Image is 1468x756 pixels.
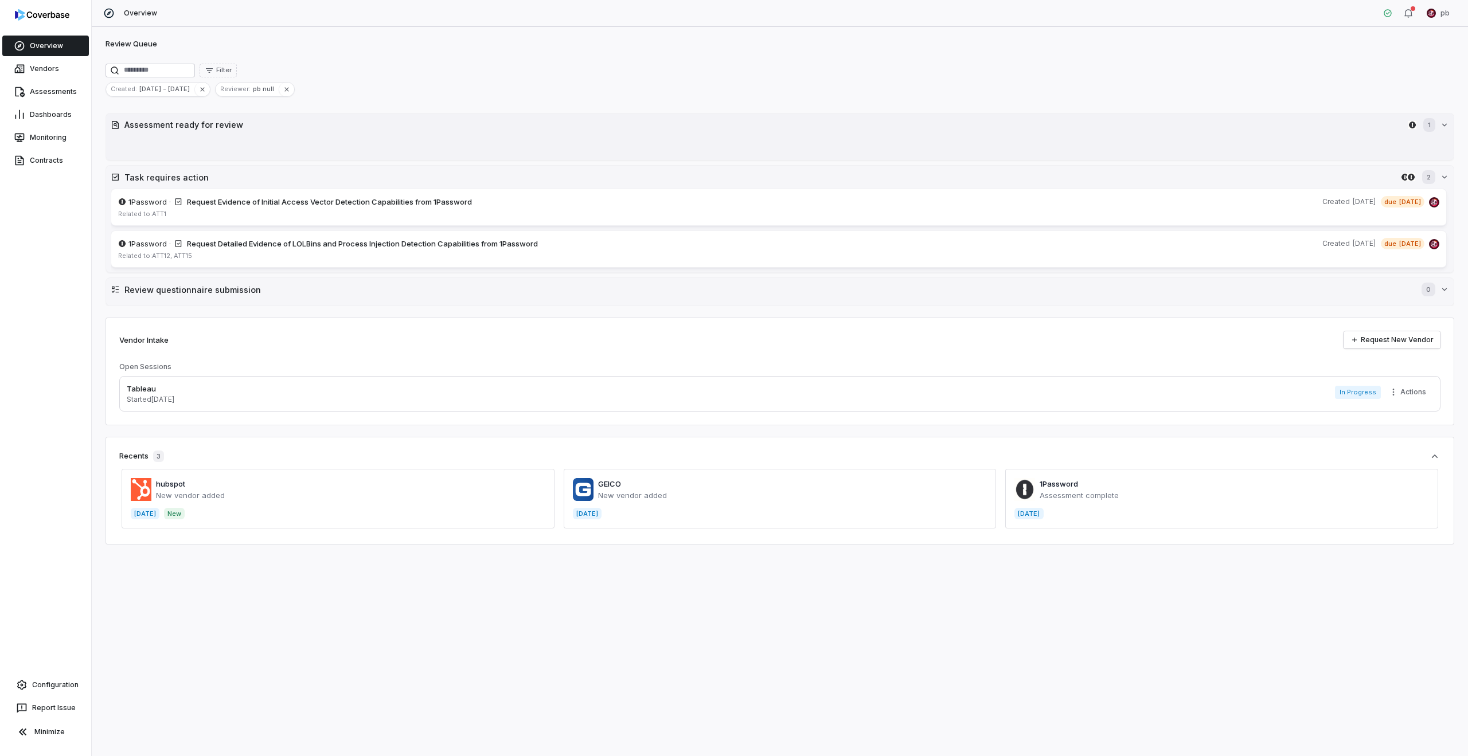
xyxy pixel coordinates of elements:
span: Filter [216,66,232,75]
span: 1Password [128,144,167,155]
button: Assessment ready for review1password.com1 [106,113,1454,136]
span: Overview [124,9,157,18]
h2: Task requires action [124,171,1396,183]
span: Reviewer : [216,84,253,94]
span: 2 [1422,170,1435,184]
button: More actions [1385,383,1433,401]
span: Created [1322,197,1350,206]
span: due [1384,240,1396,248]
span: pb null [253,84,279,94]
span: Request Detailed Evidence of LOLBins and Process Injection Detection Capabilities from 1Password [187,239,538,248]
span: due [1384,198,1396,206]
h3: Open Sessions [119,362,171,371]
span: · [169,197,171,208]
span: 3 [153,451,164,462]
button: Recents3 [119,451,1440,462]
span: Created [1322,239,1350,248]
button: Review questionnaire submission0 [106,278,1454,301]
div: Recents [119,451,164,462]
p: Started [DATE] [127,395,174,404]
span: Created [1371,144,1398,154]
img: pb undefined avatar [1427,9,1436,18]
a: TableauStarted[DATE]In ProgressMore actions [119,376,1440,412]
a: hubspot [156,479,185,488]
span: [DATE] [1399,197,1421,206]
h2: Review questionnaire submission [124,284,1410,296]
a: Overview [2,36,89,56]
a: Dashboards [2,104,89,125]
h2: Vendor Intake [119,335,169,346]
span: [DATE] [1352,197,1376,206]
span: 0 [1422,283,1435,296]
a: GEICO [598,479,621,488]
button: Filter [200,64,237,77]
span: 1 [1423,118,1435,132]
span: · [169,144,171,155]
a: 1password.com1Password· Request Detailed Evidence of LOLBins and Process Injection Detection Capa... [111,230,1447,268]
span: Control Set: MITRE ATT&CK Framework [118,157,239,165]
button: Minimize [5,720,87,743]
span: [DATE] [1352,239,1376,248]
span: Related to: ATT12, ATT15 [118,252,192,260]
span: 1Password [128,238,167,250]
button: pb undefined avatarpb [1420,5,1457,22]
img: pb null avatar [1429,239,1439,249]
a: 1password.com1Password· do not delete! 2025 1Password ReassessmentCreated[DATE]pb null avatarCont... [111,136,1447,174]
button: Report Issue [5,698,87,718]
h1: Review Queue [106,38,157,50]
span: Request Evidence of Initial Access Vector Detection Capabilities from 1Password [187,197,472,206]
span: [DATE] [1399,239,1421,248]
span: Created : [106,84,139,94]
p: Tableau [127,383,174,395]
span: do not delete! 2025 1Password Reassessment [187,144,350,154]
img: pb null avatar [1429,144,1439,155]
a: Request New Vendor [1344,331,1440,348]
img: pb null avatar [1429,197,1439,207]
img: logo-D7KZi-bG.svg [15,9,69,21]
a: Assessments [2,81,89,102]
a: 1Password [1040,479,1078,488]
a: Monitoring [2,127,89,148]
span: [DATE] [1400,144,1424,154]
span: [DATE] - [DATE] [139,84,194,94]
a: Contracts [2,150,89,171]
span: pb [1440,9,1450,18]
a: 1password.com1Password· Request Evidence of Initial Access Vector Detection Capabilities from 1Pa... [111,189,1447,226]
a: Vendors [2,58,89,79]
span: In Progress [1335,386,1381,399]
span: 1Password [128,197,167,208]
h2: Assessment ready for review [124,119,1404,131]
button: Task requires action1password.com1password.com2 [106,166,1454,189]
span: Related to: ATT1 [118,210,166,218]
span: · [169,238,171,250]
a: Configuration [5,675,87,695]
